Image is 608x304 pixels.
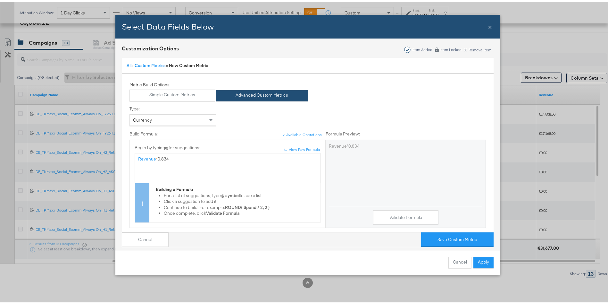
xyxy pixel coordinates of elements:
a: All [127,61,131,66]
div: Close [488,20,492,30]
span: New Custom Metric [169,61,208,66]
button: Cancel [122,230,169,245]
label: Type: [129,104,216,110]
strong: @ [165,143,169,149]
li: Once complete, click [164,209,317,215]
div: Building a Formula [156,185,317,191]
span: Select Data Fields Below [122,20,214,30]
label: Formula Preview: [326,129,486,135]
label: Begin by typing for suggestions: [135,143,321,149]
div: Remove Item [464,45,492,50]
button: Validate Formula [373,208,438,223]
span: Currency [133,115,152,121]
strong: @ symbol [221,191,240,196]
li: Click a suggestion to add it [164,197,317,203]
span: » [127,61,135,66]
li: For a list of suggestions, type to see a list [164,191,317,197]
span: × [488,20,492,29]
div: Item Added [412,46,433,50]
div: View Raw Formula [289,145,320,150]
span: 0.834 [158,154,169,160]
button: Simple Custom Metrics [129,88,215,99]
strong: ROUND( Spend / 2, 2 ) [225,203,270,208]
div: Item Locked [440,46,462,50]
button: Cancel [448,255,471,266]
li: Continue to build. For example: [164,203,317,209]
a: Custom Metrics [135,61,166,66]
div: Available Operations [286,130,322,135]
p: Revenue*0.834 [329,141,482,147]
button: Advanced Custom Metrics [216,88,308,100]
div: Customization Options [122,43,179,50]
span: x [464,44,467,51]
span: ↑ [283,148,288,150]
label: Metric Build Options: [129,80,171,86]
span: Revenue [138,154,156,160]
span: ↑ [282,146,287,148]
button: Save Custom Metric [421,230,494,245]
strong: Validate Formula [206,209,240,214]
label: Build Formula: [129,129,158,135]
span: » [135,61,169,66]
button: Apply [473,255,494,266]
div: Bulk Add Locations Modal [115,13,500,273]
